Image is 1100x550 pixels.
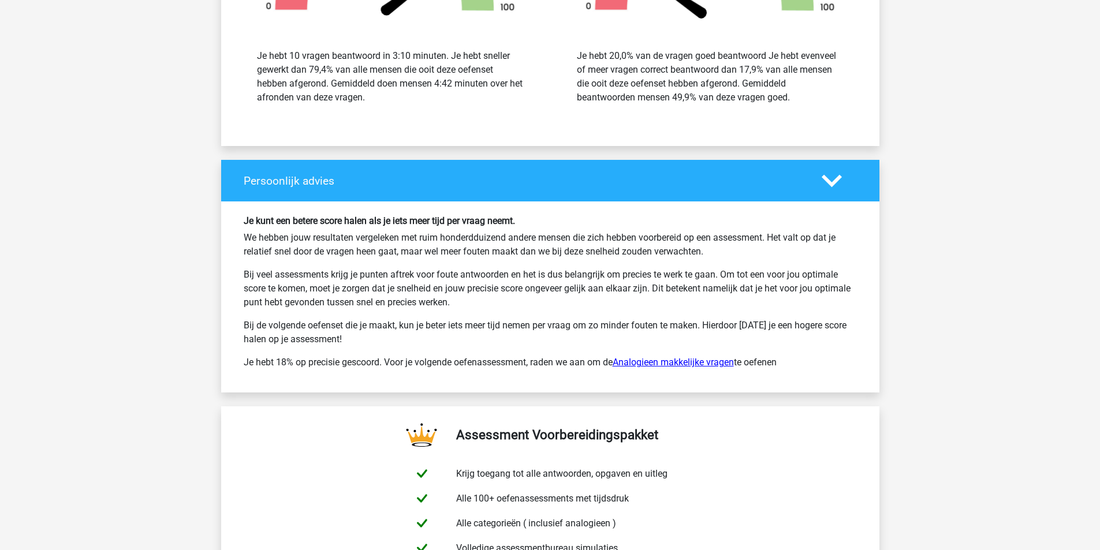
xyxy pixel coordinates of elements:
[613,357,734,368] a: Analogieen makkelijke vragen
[244,174,804,188] h4: Persoonlijk advies
[244,268,857,309] p: Bij veel assessments krijg je punten aftrek voor foute antwoorden en het is dus belangrijk om pre...
[257,49,524,104] div: Je hebt 10 vragen beantwoord in 3:10 minuten. Je hebt sneller gewerkt dan 79,4% van alle mensen d...
[244,231,857,259] p: We hebben jouw resultaten vergeleken met ruim honderdduizend andere mensen die zich hebben voorbe...
[577,49,844,104] div: Je hebt 20,0% van de vragen goed beantwoord Je hebt evenveel of meer vragen correct beantwoord da...
[244,319,857,346] p: Bij de volgende oefenset die je maakt, kun je beter iets meer tijd nemen per vraag om zo minder f...
[244,356,857,369] p: Je hebt 18% op precisie gescoord. Voor je volgende oefenassessment, raden we aan om de te oefenen
[244,215,857,226] h6: Je kunt een betere score halen als je iets meer tijd per vraag neemt.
